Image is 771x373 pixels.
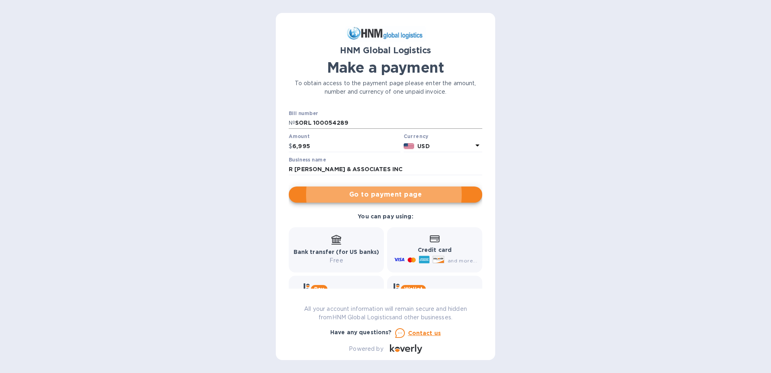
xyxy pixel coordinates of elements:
[349,345,383,353] p: Powered by
[289,186,482,203] button: Go to payment page
[294,256,379,265] p: Free
[418,247,452,253] b: Credit card
[289,119,295,127] p: №
[289,111,318,116] label: Bill number
[289,79,482,96] p: To obtain access to the payment page please enter the amount, number and currency of one unpaid i...
[289,163,482,176] input: Enter business name
[295,117,482,129] input: Enter bill number
[358,213,413,220] b: You can pay using:
[289,59,482,76] h1: Make a payment
[404,286,423,292] b: Wallet
[289,157,326,162] label: Business name
[289,134,309,139] label: Amount
[289,142,292,151] p: $
[294,249,379,255] b: Bank transfer (for US banks)
[289,305,482,322] p: All your account information will remain secure and hidden from HNM Global Logistics and other bu...
[340,45,431,55] b: HNM Global Logistics
[295,190,476,199] span: Go to payment page
[408,330,441,336] u: Contact us
[314,286,324,292] b: Pay
[292,140,400,152] input: 0.00
[417,143,429,149] b: USD
[404,143,415,149] img: USD
[448,258,477,264] span: and more...
[404,133,429,139] b: Currency
[330,329,392,335] b: Have any questions?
